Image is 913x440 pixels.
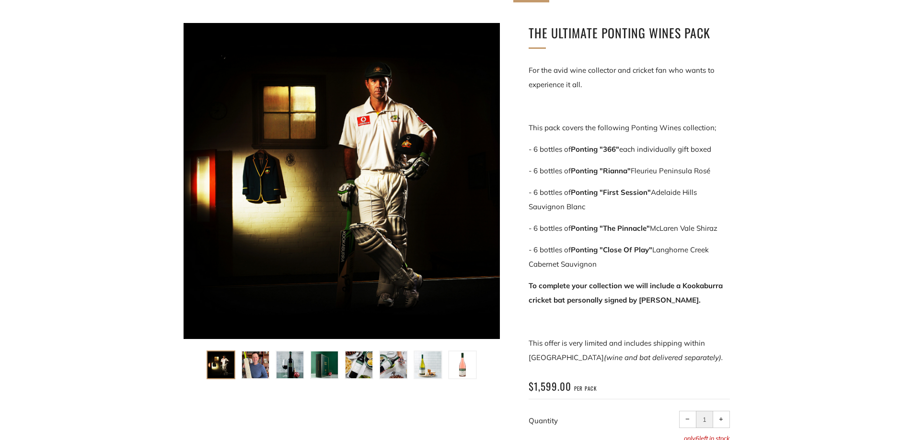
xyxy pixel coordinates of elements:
[529,281,723,305] strong: To complete your collection we will include a Kookaburra cricket bat personally signed by [PERSON...
[571,166,631,175] strong: Ponting "Rianna"
[529,121,730,135] p: This pack covers the following Ponting Wines collection;
[574,385,597,392] span: per pack
[529,63,730,92] p: For the avid wine collector and cricket fan who wants to experience it all.
[529,164,730,178] p: - 6 bottles of Fleurieu Peninsula Rosé
[529,336,730,365] p: This offer is very limited and includes shipping within [GEOGRAPHIC_DATA]
[696,411,713,428] input: quantity
[449,351,476,378] img: Load image into Gallery viewer, The Ultimate Ponting Wines Pack
[529,243,730,271] p: - 6 bottles of Langhorne Creek Cabernet Sauvignon
[207,350,235,379] button: Load image into Gallery viewer, The Ultimate Ponting Wines Pack
[529,221,730,236] p: - 6 bottles of McLaren Vale Shiraz
[529,142,730,157] p: - 6 bottles of each individually gift boxed
[571,145,619,154] strong: Ponting "366"
[311,351,338,378] img: Load image into Gallery viewer, The Ultimate Ponting Wines Pack
[529,379,571,394] span: $1,599.00
[380,351,407,378] img: Load image into Gallery viewer, The Ultimate Ponting Wines Pack
[604,353,723,362] em: (wine and bat delivered separately).
[208,351,234,378] img: Load image into Gallery viewer, The Ultimate Ponting Wines Pack
[277,351,303,378] img: Load image into Gallery viewer, The Ultimate Ponting Wines Pack
[242,351,269,378] img: Load image into Gallery viewer, The Ultimate Ponting Wines Pack
[415,351,441,378] img: Load image into Gallery viewer, The Ultimate Ponting Wines Pack
[529,185,730,214] p: - 6 bottles of Adelaide Hills Sauvignon Blanc
[529,23,730,43] h1: The Ultimate Ponting Wines Pack
[571,188,651,197] strong: Ponting "First Session"
[685,417,690,421] span: −
[346,351,372,378] img: Load image into Gallery viewer, The Ultimate Ponting Wines Pack
[719,417,723,421] span: +
[571,224,650,233] strong: Ponting "The Pinnacle"
[571,245,652,254] strong: Ponting "Close Of Play"
[529,416,558,425] label: Quantity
